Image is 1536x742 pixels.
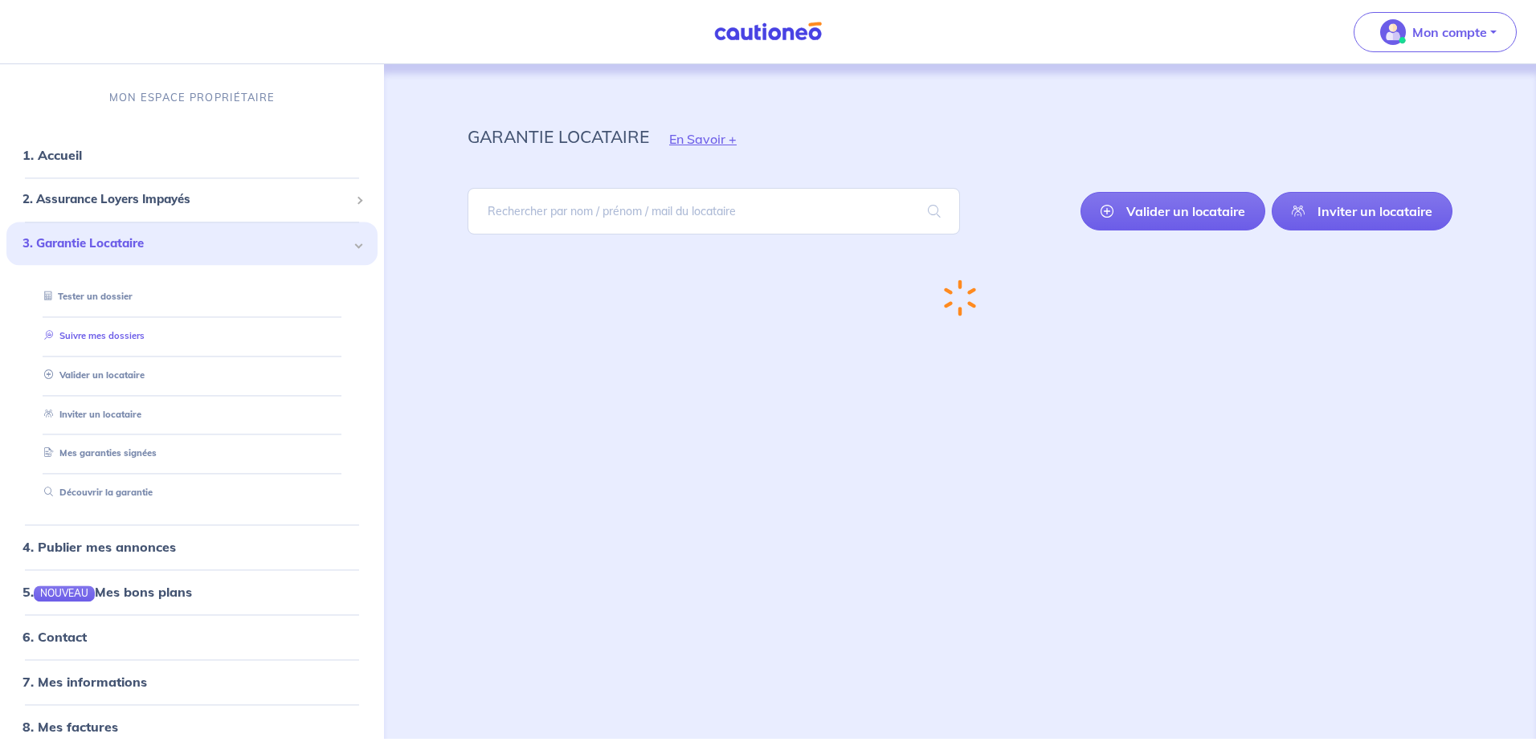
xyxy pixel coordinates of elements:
a: 7. Mes informations [22,675,147,691]
div: Suivre mes dossiers [26,323,358,349]
button: illu_account_valid_menu.svgMon compte [1354,12,1517,52]
div: 1. Accueil [6,140,378,172]
img: loading-spinner [944,279,976,316]
img: Cautioneo [708,22,828,42]
p: garantie locataire [468,122,649,151]
div: 6. Contact [6,622,378,654]
p: Mon compte [1412,22,1487,42]
input: Rechercher par nom / prénom / mail du locataire [468,188,960,234]
a: 8. Mes factures [22,720,118,736]
a: Mes garanties signées [38,448,157,459]
a: Découvrir la garantie [38,487,153,499]
div: Inviter un locataire [26,402,358,428]
span: 2. Assurance Loyers Impayés [22,191,349,210]
a: 1. Accueil [22,148,82,164]
div: Tester un dossier [26,284,358,311]
a: Tester un dossier [38,291,133,303]
img: illu_account_valid_menu.svg [1380,19,1406,45]
div: 4. Publier mes annonces [6,531,378,563]
a: Inviter un locataire [1272,192,1452,230]
button: En Savoir + [649,116,757,162]
div: 3. Garantie Locataire [6,222,378,266]
div: 5.NOUVEAUMes bons plans [6,576,378,608]
div: Découvrir la garantie [26,480,358,507]
a: 6. Contact [22,630,87,646]
div: Valider un locataire [26,362,358,389]
a: Valider un locataire [1081,192,1265,230]
a: Valider un locataire [38,369,145,381]
a: 4. Publier mes annonces [22,539,176,555]
div: Mes garanties signées [26,441,358,467]
p: MON ESPACE PROPRIÉTAIRE [109,90,275,105]
a: 5.NOUVEAUMes bons plans [22,584,192,600]
span: 3. Garantie Locataire [22,234,349,253]
div: 2. Assurance Loyers Impayés [6,185,378,216]
div: 7. Mes informations [6,667,378,699]
span: search [909,189,960,234]
a: Inviter un locataire [38,409,141,420]
a: Suivre mes dossiers [38,330,145,341]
